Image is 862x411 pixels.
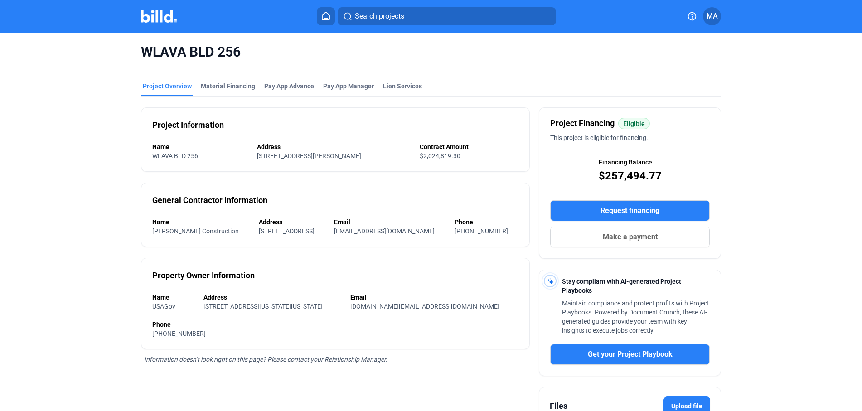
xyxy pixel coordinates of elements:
span: [EMAIL_ADDRESS][DOMAIN_NAME] [334,227,435,235]
span: WLAVA BLD 256 [141,44,721,61]
span: $2,024,819.30 [420,152,460,160]
span: $257,494.77 [599,169,662,183]
span: [STREET_ADDRESS] [259,227,315,235]
div: Phone [455,218,519,227]
span: Financing Balance [599,158,652,167]
span: [STREET_ADDRESS][US_STATE][US_STATE] [203,303,323,310]
span: Make a payment [603,232,658,242]
div: Address [203,293,342,302]
span: [PERSON_NAME] Construction [152,227,239,235]
span: WLAVA BLD 256 [152,152,198,160]
button: Request financing [550,200,710,221]
button: Make a payment [550,227,710,247]
div: Email [334,218,446,227]
span: Search projects [355,11,404,22]
span: [DOMAIN_NAME][EMAIL_ADDRESS][DOMAIN_NAME] [350,303,499,310]
span: Maintain compliance and protect profits with Project Playbooks. Powered by Document Crunch, these... [562,300,709,334]
div: Pay App Advance [264,82,314,91]
span: Pay App Manager [323,82,374,91]
div: Lien Services [383,82,422,91]
div: Property Owner Information [152,269,255,282]
div: Address [259,218,325,227]
div: Address [257,142,411,151]
span: MA [707,11,718,22]
span: This project is eligible for financing. [550,134,648,141]
div: Name [152,142,248,151]
img: Billd Company Logo [141,10,177,23]
div: Phone [152,320,518,329]
span: Project Financing [550,117,615,130]
mat-chip: Eligible [618,118,650,129]
button: Get your Project Playbook [550,344,710,365]
span: Request financing [600,205,659,216]
span: USAGov [152,303,175,310]
button: MA [703,7,721,25]
span: Stay compliant with AI-generated Project Playbooks [562,278,681,294]
span: [PHONE_NUMBER] [455,227,508,235]
div: General Contractor Information [152,194,267,207]
div: Name [152,218,250,227]
span: [PHONE_NUMBER] [152,330,206,337]
button: Search projects [338,7,556,25]
span: Get your Project Playbook [588,349,673,360]
span: [STREET_ADDRESS][PERSON_NAME] [257,152,361,160]
div: Name [152,293,194,302]
span: Information doesn’t look right on this page? Please contact your Relationship Manager. [144,356,387,363]
div: Project Overview [143,82,192,91]
div: Contract Amount [420,142,518,151]
div: Email [350,293,518,302]
div: Material Financing [201,82,255,91]
div: Project Information [152,119,224,131]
